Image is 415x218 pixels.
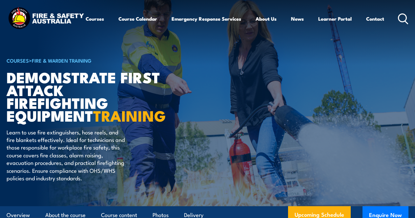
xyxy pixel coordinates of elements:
a: News [291,11,304,27]
a: Course Calendar [118,11,157,27]
a: About Us [256,11,277,27]
strong: TRAINING [93,104,166,127]
a: Fire & Warden Training [32,57,92,64]
h1: Demonstrate First Attack Firefighting Equipment [7,70,169,122]
a: Emergency Response Services [172,11,241,27]
a: Contact [366,11,384,27]
h6: > [7,56,169,64]
a: Courses [86,11,104,27]
a: Learner Portal [318,11,352,27]
p: Learn to use fire extinguishers, hose reels, and fire blankets effectively. Ideal for technicians... [7,128,126,182]
a: COURSES [7,57,29,64]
